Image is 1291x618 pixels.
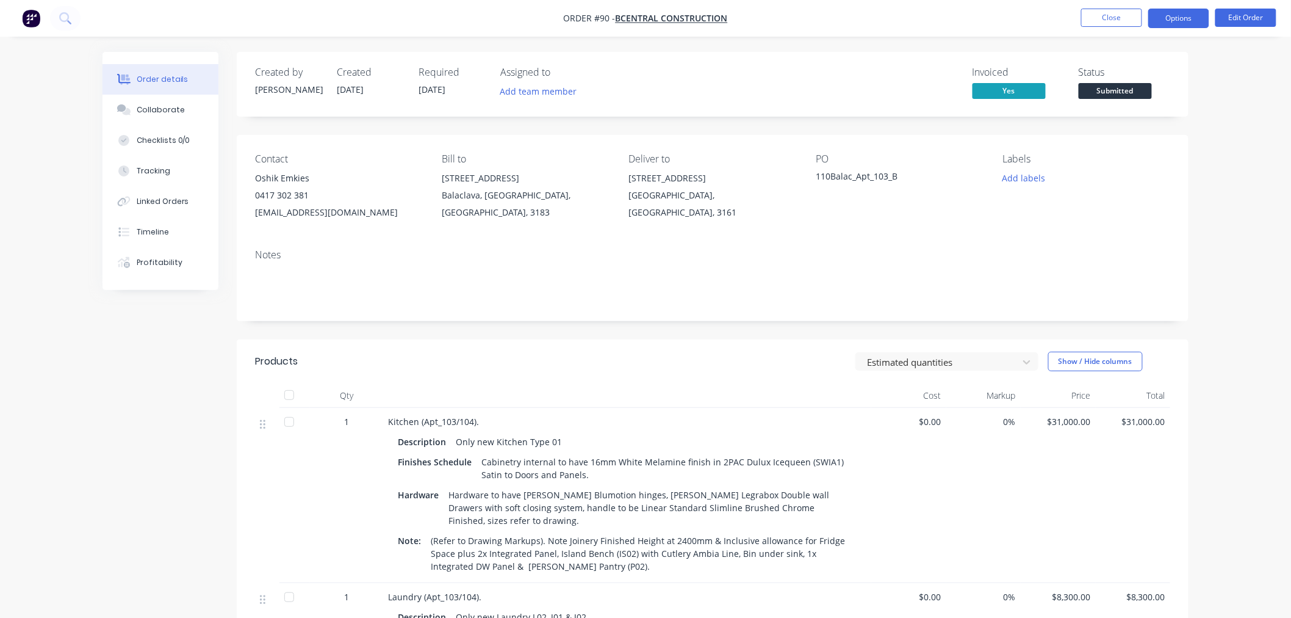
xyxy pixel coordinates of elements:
div: Linked Orders [137,196,189,207]
button: Order details [102,64,218,95]
div: Only new Kitchen Type 01 [451,433,567,451]
div: Checklists 0/0 [137,135,190,146]
div: Tracking [137,165,170,176]
button: Submitted [1079,83,1152,101]
div: Timeline [137,227,169,238]
button: Linked Orders [102,186,218,217]
span: 1 [344,591,349,603]
div: Collaborate [137,104,185,115]
div: Created by [255,67,322,78]
div: 0417 302 381 [255,187,422,204]
div: Total [1096,384,1171,408]
div: Hardware to have [PERSON_NAME] Blumotion hinges, [PERSON_NAME] Legrabox Double wall Drawers with ... [444,486,857,529]
span: 0% [951,415,1016,428]
div: [STREET_ADDRESS][GEOGRAPHIC_DATA], [GEOGRAPHIC_DATA], 3161 [629,170,796,221]
span: [DATE] [337,84,364,95]
button: Edit Order [1215,9,1276,27]
div: Required [419,67,486,78]
span: $31,000.00 [1026,415,1091,428]
button: Profitability [102,247,218,278]
div: Oshik Emkies0417 302 381[EMAIL_ADDRESS][DOMAIN_NAME] [255,170,422,221]
button: Options [1148,9,1209,28]
div: Markup [946,384,1021,408]
div: Note: [398,532,426,550]
div: Labels [1003,153,1170,165]
div: [STREET_ADDRESS] [629,170,796,187]
div: Description [398,433,451,451]
div: PO [816,153,983,165]
div: [EMAIL_ADDRESS][DOMAIN_NAME] [255,204,422,221]
div: Created [337,67,404,78]
button: Checklists 0/0 [102,125,218,156]
div: Cost [871,384,946,408]
div: Finishes Schedule [398,453,476,471]
div: Contact [255,153,422,165]
div: Oshik Emkies [255,170,422,187]
div: Notes [255,249,1170,261]
div: Assigned to [500,67,622,78]
div: 110Balac_Apt_103_B [816,170,968,187]
div: Qty [310,384,383,408]
div: Invoiced [973,67,1064,78]
img: Factory [22,9,40,27]
div: Profitability [137,257,182,268]
span: $31,000.00 [1101,415,1166,428]
div: [PERSON_NAME] [255,83,322,96]
div: [STREET_ADDRESS] [442,170,609,187]
span: [DATE] [419,84,445,95]
button: Add team member [494,83,583,100]
button: Close [1081,9,1142,27]
span: Submitted [1079,83,1152,98]
span: Order #90 - [564,13,616,24]
span: 0% [951,591,1016,603]
button: Add labels [996,170,1052,186]
a: Bcentral Construction [616,13,728,24]
div: Balaclava, [GEOGRAPHIC_DATA], [GEOGRAPHIC_DATA], 3183 [442,187,609,221]
div: [GEOGRAPHIC_DATA], [GEOGRAPHIC_DATA], 3161 [629,187,796,221]
div: Cabinetry internal to have 16mm White Melamine finish in 2PAC Dulux Icequeen (SWIA1) Satin to Doo... [476,453,857,484]
div: Bill to [442,153,609,165]
div: Price [1021,384,1096,408]
div: Deliver to [629,153,796,165]
div: Status [1079,67,1170,78]
div: [STREET_ADDRESS]Balaclava, [GEOGRAPHIC_DATA], [GEOGRAPHIC_DATA], 3183 [442,170,609,221]
div: Hardware [398,486,444,504]
div: Order details [137,74,189,85]
span: Kitchen (Apt_103/104). [388,416,479,427]
span: Yes [973,83,1046,98]
button: Collaborate [102,95,218,125]
button: Timeline [102,217,218,247]
button: Tracking [102,156,218,186]
span: $8,300.00 [1101,591,1166,603]
span: Laundry (Apt_103/104). [388,591,481,603]
button: Show / Hide columns [1048,352,1143,371]
button: Add team member [500,83,583,100]
span: $0.00 [876,415,941,428]
span: $0.00 [876,591,941,603]
div: (Refer to Drawing Markups). Note Joinery Finished Height at 2400mm & Inclusive allowance for Frid... [426,532,857,575]
span: 1 [344,415,349,428]
span: $8,300.00 [1026,591,1091,603]
div: Products [255,354,298,369]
